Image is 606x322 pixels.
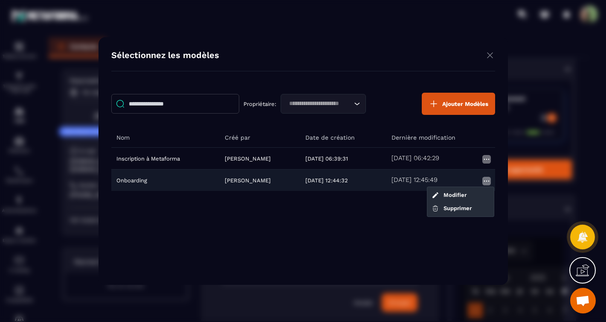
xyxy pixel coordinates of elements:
[444,191,467,199] p: Modifier
[219,170,300,191] td: [PERSON_NAME]
[391,176,437,184] h5: [DATE] 12:45:49
[111,50,219,62] h4: Sélectionnez les modèles
[300,170,386,191] td: [DATE] 12:44:32
[111,170,220,191] td: Onboarding
[391,154,439,163] h5: [DATE] 06:42:29
[111,148,220,170] td: Inscription à Metaforma
[286,99,352,108] input: Search for option
[485,50,495,61] img: close
[481,176,492,186] img: more icon
[442,101,488,107] span: Ajouter Modèles
[429,99,439,109] img: plus
[111,128,220,148] th: Nom
[444,205,472,212] p: Supprimer
[219,128,300,148] th: Créé par
[481,154,492,164] img: more icon
[300,148,386,170] td: [DATE] 06:39:31
[432,191,439,199] img: edit.c29ff4bb.svg
[386,128,495,148] th: Dernière modification
[219,148,300,170] td: [PERSON_NAME]
[422,93,495,115] button: Ajouter Modèles
[244,101,276,107] p: Propriétaire:
[570,288,596,313] a: Ouvrir le chat
[300,128,386,148] th: Date de création
[281,94,366,114] div: Search for option
[432,205,439,212] img: trash.b8ff75b1.svg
